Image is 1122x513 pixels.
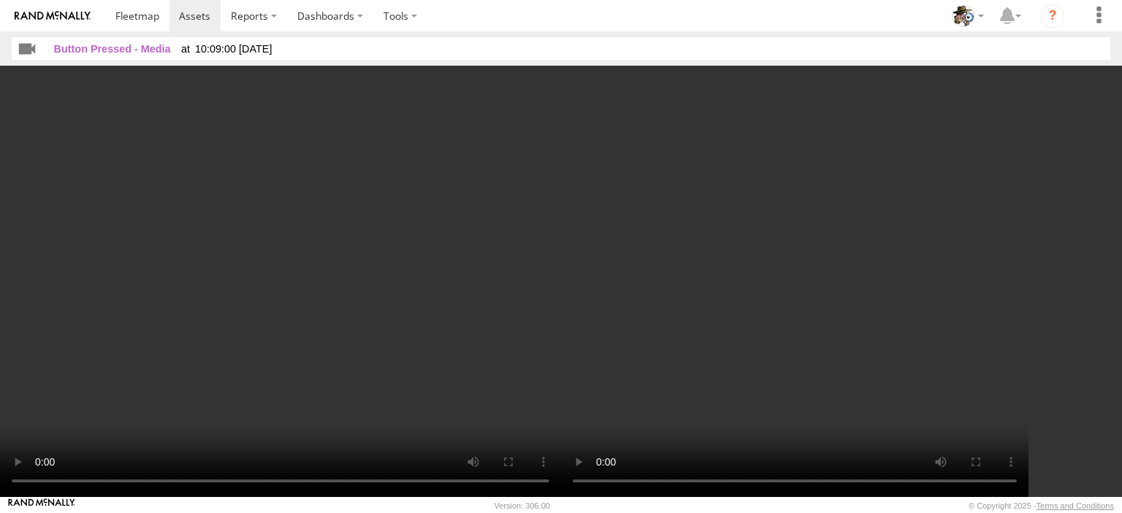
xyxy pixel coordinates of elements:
span: 10:09:00 [DATE] [181,43,272,55]
div: Scott Bennett [947,5,989,27]
div: © Copyright 2025 - [969,501,1114,510]
div: Version: 306.00 [495,501,550,510]
img: rand-logo.svg [15,11,91,21]
a: Visit our Website [8,498,75,513]
a: Terms and Conditions [1037,501,1114,510]
span: Button Pressed - Media [54,43,171,55]
i: ? [1041,4,1064,28]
